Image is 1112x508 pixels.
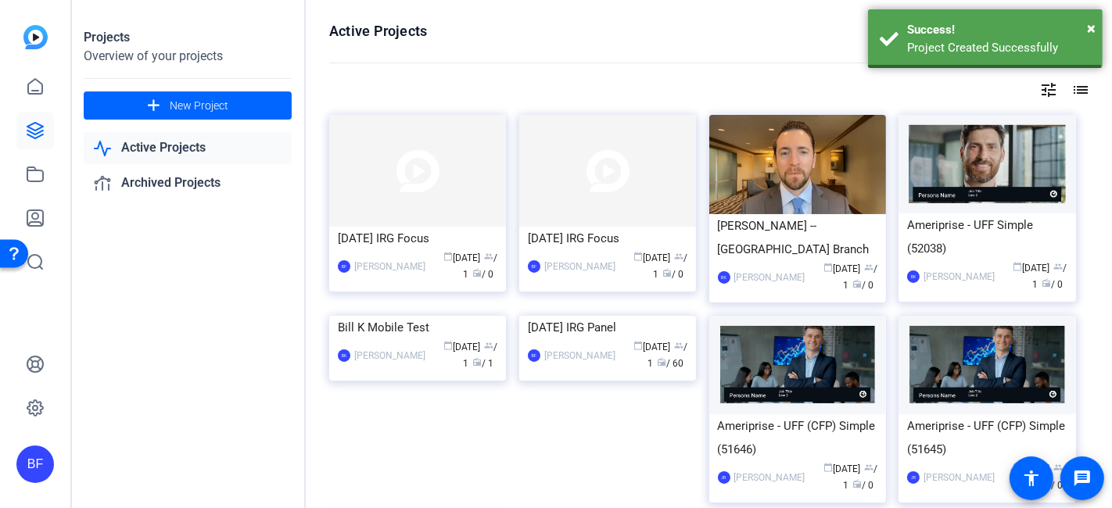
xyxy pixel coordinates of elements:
[864,263,873,272] span: group
[1013,262,1023,271] span: calendar_today
[23,25,48,49] img: blue-gradient.svg
[1073,469,1092,488] mat-icon: message
[1054,463,1064,472] span: group
[1087,16,1096,40] button: Close
[823,463,833,472] span: calendar_today
[1039,80,1058,99] mat-icon: tune
[718,471,730,484] div: JR
[852,479,862,488] span: radio
[338,227,497,250] div: [DATE] IRG Focus
[734,270,805,285] div: [PERSON_NAME]
[1087,19,1096,38] span: ×
[84,167,292,199] a: Archived Projects
[823,263,860,274] span: [DATE]
[329,22,427,41] h1: Active Projects
[1013,263,1050,274] span: [DATE]
[1022,469,1041,488] mat-icon: accessibility
[16,445,54,483] div: BF
[718,214,877,261] div: [PERSON_NAME] -- [GEOGRAPHIC_DATA] Branch
[852,480,873,491] span: / 0
[354,259,425,274] div: [PERSON_NAME]
[907,471,920,484] div: JR
[924,269,995,284] div: [PERSON_NAME]
[734,470,805,485] div: [PERSON_NAME]
[338,316,497,339] div: Bill K Mobile Test
[84,28,292,47] div: Projects
[718,414,877,461] div: Ameriprise - UFF (CFP) Simple (51646)
[1070,80,1089,99] mat-icon: list
[1033,263,1067,290] span: / 1
[354,348,425,363] div: [PERSON_NAME]
[907,213,1067,260] div: Ameriprise - UFF Simple (52038)
[823,463,860,474] span: [DATE]
[338,349,350,362] div: BK
[907,39,1091,57] div: Project Created Successfully
[338,260,350,273] div: BF
[1054,262,1064,271] span: group
[170,98,228,114] span: New Project
[823,263,833,272] span: calendar_today
[144,96,163,116] mat-icon: add
[907,414,1067,461] div: Ameriprise - UFF (CFP) Simple (51645)
[907,21,1091,39] div: Success!
[864,463,873,472] span: group
[84,132,292,164] a: Active Projects
[1042,279,1064,290] span: / 0
[1042,278,1052,288] span: radio
[852,279,862,288] span: radio
[924,470,995,485] div: [PERSON_NAME]
[852,280,873,291] span: / 0
[84,47,292,66] div: Overview of your projects
[907,270,920,283] div: BK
